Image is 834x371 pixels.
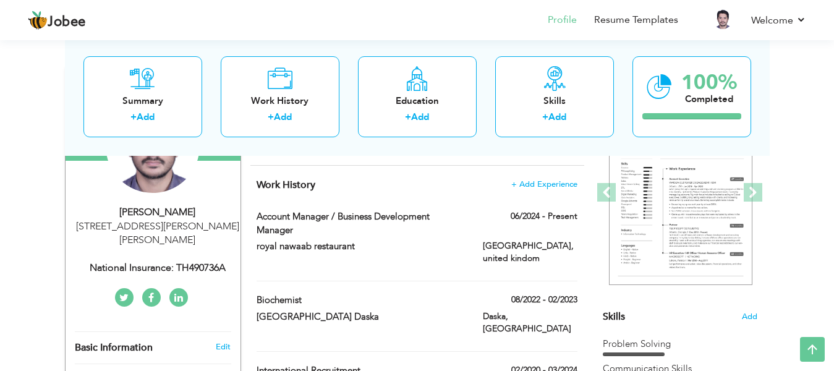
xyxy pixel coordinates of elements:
a: Add [548,111,566,123]
label: royal nawaab restaurant [257,240,464,253]
div: National Insurance: TH490736A [75,261,240,275]
label: 06/2024 - Present [511,210,577,223]
div: Completed [681,92,737,105]
span: Basic Information [75,343,153,354]
label: Account Manager / Business Development Manager [257,210,464,237]
div: [PERSON_NAME] [75,205,240,220]
label: + [268,111,274,124]
span: Jobee [48,15,86,29]
h4: This helps to show the companies you have worked for. [257,179,577,191]
a: Add [274,111,292,123]
a: Profile [548,13,577,27]
label: biochemist [257,294,464,307]
a: Jobee [28,11,86,30]
div: Skills [505,94,604,107]
div: Work History [231,94,330,107]
div: 100% [681,72,737,92]
a: Resume Templates [594,13,678,27]
label: + [542,111,548,124]
a: Add [137,111,155,123]
label: + [130,111,137,124]
img: jobee.io [28,11,48,30]
span: Skills [603,310,625,323]
a: Add [411,111,429,123]
label: [GEOGRAPHIC_DATA], united kindom [483,240,577,265]
span: Add [742,311,757,323]
img: Profile Img [713,9,733,29]
a: Welcome [751,13,806,28]
label: Daska, [GEOGRAPHIC_DATA] [483,310,577,335]
div: [STREET_ADDRESS][PERSON_NAME][PERSON_NAME] [75,220,240,248]
div: Education [368,94,467,107]
span: + Add Experience [511,180,577,189]
label: + [405,111,411,124]
div: Summary [93,94,192,107]
span: Work History [257,178,315,192]
label: [GEOGRAPHIC_DATA] Daska [257,310,464,323]
a: Edit [216,341,231,352]
label: 08/2022 - 02/2023 [511,294,577,306]
div: Problem Solving [603,338,757,351]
